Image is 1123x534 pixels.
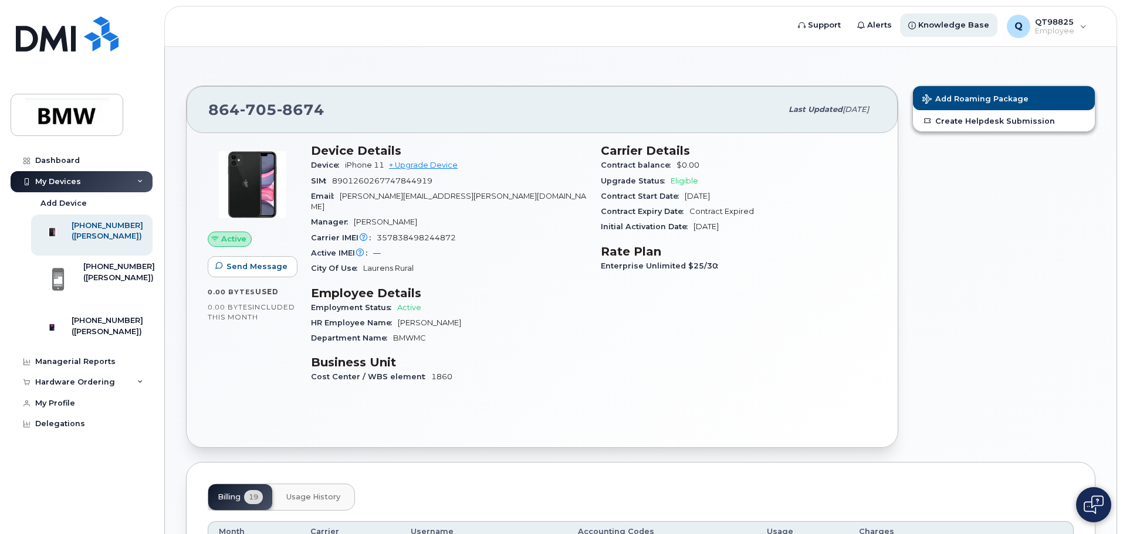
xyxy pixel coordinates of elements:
[601,207,689,216] span: Contract Expiry Date
[685,192,710,200] span: [DATE]
[311,318,398,327] span: HR Employee Name
[431,372,452,381] span: 1860
[397,303,421,312] span: Active
[208,288,255,296] span: 0.00 Bytes
[311,264,363,273] span: City Of Use
[601,176,671,185] span: Upgrade Status
[373,249,381,257] span: —
[311,161,345,169] span: Device
[345,161,384,169] span: iPhone 11
[393,334,426,342] span: BMWMC
[311,192,340,200] span: Email
[354,217,417,226] span: [PERSON_NAME]
[255,287,279,296] span: used
[240,101,277,118] span: 705
[694,222,719,231] span: [DATE]
[332,176,432,185] span: 8901260267747844919
[676,161,699,169] span: $0.00
[311,286,587,300] h3: Employee Details
[601,192,685,200] span: Contract Start Date
[311,176,332,185] span: SIM
[398,318,461,327] span: [PERSON_NAME]
[311,144,587,158] h3: Device Details
[922,94,1029,106] span: Add Roaming Package
[311,303,397,312] span: Employment Status
[1084,495,1104,514] img: Open chat
[311,192,586,211] span: [PERSON_NAME][EMAIL_ADDRESS][PERSON_NAME][DOMAIN_NAME]
[601,144,877,158] h3: Carrier Details
[601,261,724,270] span: Enterprise Unlimited $25/30
[208,256,297,277] button: Send Message
[221,233,246,244] span: Active
[689,207,754,216] span: Contract Expired
[601,222,694,231] span: Initial Activation Date
[311,372,431,381] span: Cost Center / WBS element
[843,105,869,114] span: [DATE]
[601,161,676,169] span: Contract balance
[286,492,340,502] span: Usage History
[377,233,456,242] span: 357838498244872
[277,101,324,118] span: 8674
[208,101,324,118] span: 864
[363,264,414,273] span: Laurens Rural
[311,355,587,369] h3: Business Unit
[601,244,877,259] h3: Rate Plan
[913,110,1095,131] a: Create Helpdesk Submission
[311,334,393,342] span: Department Name
[913,86,1095,110] button: Add Roaming Package
[671,176,698,185] span: Eligible
[226,261,287,272] span: Send Message
[789,105,843,114] span: Last updated
[311,233,377,242] span: Carrier IMEI
[311,217,354,226] span: Manager
[389,161,458,169] a: + Upgrade Device
[217,149,287,220] img: iPhone_11.jpg
[311,249,373,257] span: Active IMEI
[208,303,252,311] span: 0.00 Bytes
